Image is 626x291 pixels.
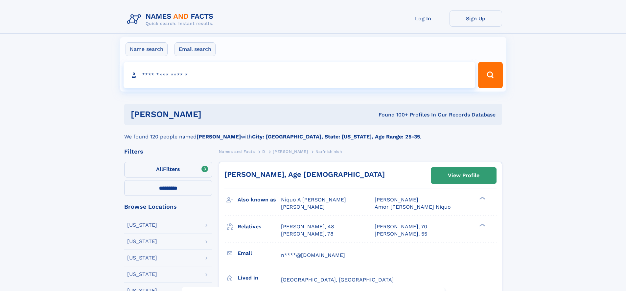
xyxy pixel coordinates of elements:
div: ❯ [478,196,486,200]
div: We found 120 people named with . [124,125,502,141]
a: [PERSON_NAME], 78 [281,230,334,238]
div: Browse Locations [124,204,212,210]
label: Email search [174,42,216,56]
span: [PERSON_NAME] [273,149,308,154]
span: All [156,166,163,172]
a: Sign Up [450,10,502,27]
div: Found 100+ Profiles In Our Records Database [290,111,496,118]
h1: [PERSON_NAME] [131,110,290,118]
label: Filters [124,162,212,177]
label: Name search [126,42,168,56]
span: D [262,149,266,154]
span: Niquo A [PERSON_NAME] [281,197,346,203]
a: [PERSON_NAME] [273,147,308,156]
button: Search Button [478,62,502,88]
img: Logo Names and Facts [124,10,219,28]
div: [US_STATE] [127,255,157,260]
a: View Profile [431,168,496,183]
span: [PERSON_NAME] [281,204,325,210]
a: Log In [397,10,450,27]
div: [US_STATE] [127,239,157,244]
div: View Profile [448,168,479,183]
input: search input [124,62,475,88]
a: D [262,147,266,156]
h3: Also known as [238,194,281,205]
b: [PERSON_NAME] [197,134,241,140]
span: Amor [PERSON_NAME] Niquo [375,204,451,210]
a: [PERSON_NAME], 70 [375,223,427,230]
span: Nar'nish'nish [315,149,342,154]
a: Names and Facts [219,147,255,156]
div: ❯ [478,223,486,227]
div: [US_STATE] [127,272,157,277]
h3: Relatives [238,221,281,232]
span: [PERSON_NAME] [375,197,418,203]
span: [GEOGRAPHIC_DATA], [GEOGRAPHIC_DATA] [281,277,394,283]
div: [US_STATE] [127,222,157,228]
a: [PERSON_NAME], 48 [281,223,334,230]
a: [PERSON_NAME], 55 [375,230,427,238]
div: Filters [124,149,212,155]
h3: Lived in [238,272,281,283]
a: [PERSON_NAME], Age [DEMOGRAPHIC_DATA] [224,170,385,178]
b: City: [GEOGRAPHIC_DATA], State: [US_STATE], Age Range: 25-35 [252,134,420,140]
h3: Email [238,248,281,259]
